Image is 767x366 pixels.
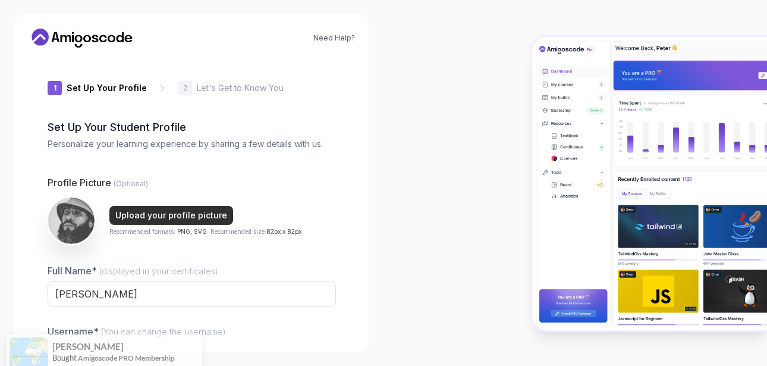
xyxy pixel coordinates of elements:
p: Set Up Your Profile [67,82,147,94]
img: Amigoscode Dashboard [532,37,767,330]
a: Need Help? [313,33,355,43]
a: ProveSource [98,345,134,355]
img: provesource social proof notification image [10,318,48,356]
span: [PERSON_NAME] [52,322,124,332]
span: 82px x 82px [266,227,301,234]
p: Profile Picture [48,176,336,190]
span: (Optional) [114,179,148,188]
p: 1 [54,85,56,92]
p: 2 [183,85,187,92]
p: Personalize your learning experience by sharing a few details with us. [48,138,336,150]
p: Recommended formats: . Recommended size: . [109,227,303,236]
input: Enter your Full Name [48,281,336,306]
label: Full Name* [48,265,218,277]
a: Home link [29,29,136,48]
div: Upload your profile picture [115,209,227,221]
a: Amigoscode PRO Membership [78,334,175,343]
img: user profile image [48,198,95,244]
h2: Set Up Your Student Profile [48,119,336,136]
span: PNG, SVG [177,227,207,234]
button: Upload your profile picture [109,205,233,224]
span: an hour ago [52,345,86,355]
p: Let's Get to Know You [197,82,284,94]
span: (displayed in your certificates) [99,266,218,276]
span: Bought [52,333,77,343]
